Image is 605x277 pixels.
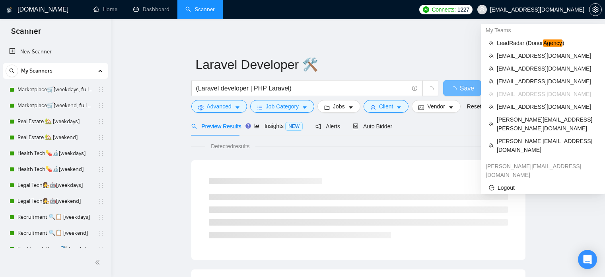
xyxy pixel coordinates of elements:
[18,177,93,193] a: Legal Tech👩‍⚖️🤖[weekdays]
[396,104,402,110] span: caret-down
[18,209,93,225] a: Recruitment 🔍📋 [weekdays]
[3,44,108,60] li: New Scanner
[98,86,104,93] span: holder
[7,4,12,16] img: logo
[432,5,455,14] span: Connects:
[5,26,47,42] span: Scanner
[250,100,314,113] button: barsJob Categorycaret-down
[95,258,103,266] span: double-left
[448,104,454,110] span: caret-down
[497,64,597,73] span: [EMAIL_ADDRESS][DOMAIN_NAME]
[489,104,494,109] span: team
[302,104,307,110] span: caret-down
[98,182,104,189] span: holder
[245,122,252,130] div: Tooltip anchor
[6,65,18,77] button: search
[18,193,93,209] a: Legal Tech👩‍⚖️🤖[weekend]
[489,41,494,45] span: team
[578,250,597,269] div: Open Intercom Messenger
[353,123,392,130] span: Auto Bidder
[21,63,53,79] span: My Scanners
[266,102,299,111] span: Job Category
[497,115,597,133] span: [PERSON_NAME][EMAIL_ADDRESS][PERSON_NAME][DOMAIN_NAME]
[98,150,104,157] span: holder
[18,82,93,98] a: Marketplace🛒[weekdays, full description]
[98,102,104,109] span: holder
[18,130,93,145] a: Real Estate 🏡 [weekend]
[489,79,494,84] span: team
[315,124,321,129] span: notification
[207,102,231,111] span: Advanced
[489,66,494,71] span: team
[348,104,354,110] span: caret-down
[235,104,240,110] span: caret-down
[198,104,204,110] span: setting
[457,5,469,14] span: 1227
[98,134,104,141] span: holder
[315,123,340,130] span: Alerts
[98,166,104,173] span: holder
[489,92,494,96] span: team
[489,143,494,148] span: team
[412,100,460,113] button: idcardVendorcaret-down
[98,246,104,252] span: holder
[191,100,247,113] button: settingAdvancedcaret-down
[6,68,18,74] span: search
[98,198,104,204] span: holder
[205,142,255,151] span: Detected results
[18,241,93,257] a: Booking platform ✈️ [weekdays]
[254,123,303,129] span: Insights
[427,102,445,111] span: Vendor
[479,7,485,12] span: user
[427,86,434,93] span: loading
[18,225,93,241] a: Recruitment 🔍📋 [weekend]
[443,80,482,96] button: Save
[364,100,409,113] button: userClientcaret-down
[467,102,489,111] a: Reset All
[497,102,597,111] span: [EMAIL_ADDRESS][DOMAIN_NAME]
[191,124,197,129] span: search
[191,123,241,130] span: Preview Results
[353,124,358,129] span: robot
[481,24,605,37] div: My Teams
[9,44,102,60] a: New Scanner
[589,6,602,13] a: setting
[418,104,424,110] span: idcard
[133,6,169,13] a: dashboardDashboard
[379,102,393,111] span: Client
[93,6,117,13] a: homeHome
[18,98,93,114] a: Marketplace🛒[weekend, full description]
[543,39,562,47] em: Agency
[497,77,597,86] span: [EMAIL_ADDRESS][DOMAIN_NAME]
[497,51,597,60] span: [EMAIL_ADDRESS][DOMAIN_NAME]
[489,185,494,191] span: logout
[324,104,330,110] span: folder
[18,145,93,161] a: Health Tech💊🔬[weekdays]
[460,83,474,93] span: Save
[497,90,597,98] span: [EMAIL_ADDRESS][DOMAIN_NAME]
[370,104,376,110] span: user
[185,6,215,13] a: searchScanner
[18,114,93,130] a: Real Estate 🏡 [weekdays]
[18,161,93,177] a: Health Tech💊🔬[weekend]
[196,83,409,93] input: Search Freelance Jobs...
[589,3,602,16] button: setting
[333,102,345,111] span: Jobs
[98,118,104,125] span: holder
[317,100,360,113] button: folderJobscaret-down
[497,137,597,154] span: [PERSON_NAME][EMAIL_ADDRESS][DOMAIN_NAME]
[423,6,429,13] img: upwork-logo.png
[489,183,597,192] span: Logout
[254,123,260,129] span: area-chart
[489,122,494,126] span: team
[98,230,104,236] span: holder
[98,214,104,220] span: holder
[257,104,263,110] span: bars
[481,160,605,181] div: iryna.g@gigradar.io
[285,122,303,131] span: NEW
[196,55,509,75] input: Scanner name...
[450,86,460,92] span: loading
[489,53,494,58] span: team
[497,39,597,47] span: LeadRadar (Donor )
